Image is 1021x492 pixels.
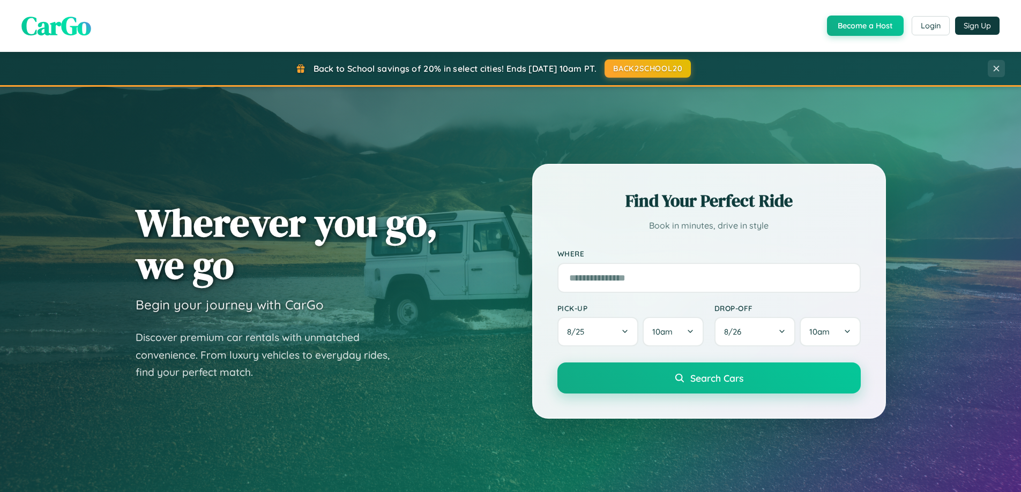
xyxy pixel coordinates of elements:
button: 8/26 [714,317,796,346]
button: Login [912,16,950,35]
span: Search Cars [690,372,743,384]
span: 8 / 26 [724,327,747,337]
button: 8/25 [557,317,639,346]
span: 10am [652,327,673,337]
button: 10am [643,317,703,346]
h1: Wherever you go, we go [136,201,438,286]
span: CarGo [21,8,91,43]
span: 10am [809,327,830,337]
label: Drop-off [714,304,861,313]
h2: Find Your Perfect Ride [557,189,861,213]
span: Back to School savings of 20% in select cities! Ends [DATE] 10am PT. [314,63,597,74]
button: Sign Up [955,17,1000,35]
label: Where [557,249,861,259]
p: Book in minutes, drive in style [557,218,861,233]
span: 8 / 25 [567,327,590,337]
button: Search Cars [557,362,861,393]
label: Pick-up [557,304,704,313]
h3: Begin your journey with CarGo [136,297,324,313]
button: Become a Host [827,16,904,36]
button: BACK2SCHOOL20 [605,59,691,78]
button: 10am [800,317,860,346]
p: Discover premium car rentals with unmatched convenience. From luxury vehicles to everyday rides, ... [136,329,404,381]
